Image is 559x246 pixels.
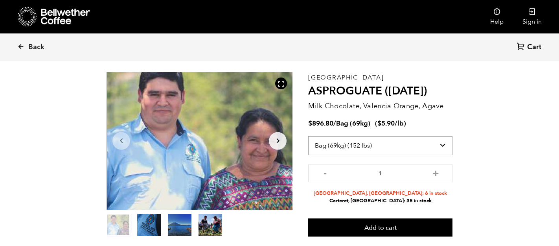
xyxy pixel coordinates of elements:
span: Back [28,43,44,52]
a: Cart [517,42,543,53]
h2: ASPROGUATE ([DATE]) [308,85,452,98]
button: + [431,168,441,176]
li: Carteret, [GEOGRAPHIC_DATA]: 35 in stock [308,197,452,205]
button: Add to cart [308,218,452,237]
span: $ [377,119,381,128]
bdi: 896.80 [308,119,333,128]
bdi: 5.90 [377,119,395,128]
span: /lb [395,119,404,128]
span: Bag (69kg) [336,119,370,128]
span: / [333,119,336,128]
li: [GEOGRAPHIC_DATA], [GEOGRAPHIC_DATA]: 6 in stock [308,190,452,197]
p: Milk Chocolate, Valencia Orange, Agave [308,101,452,111]
span: Cart [527,43,541,52]
span: ( ) [375,119,406,128]
button: - [320,168,330,176]
span: $ [308,119,312,128]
